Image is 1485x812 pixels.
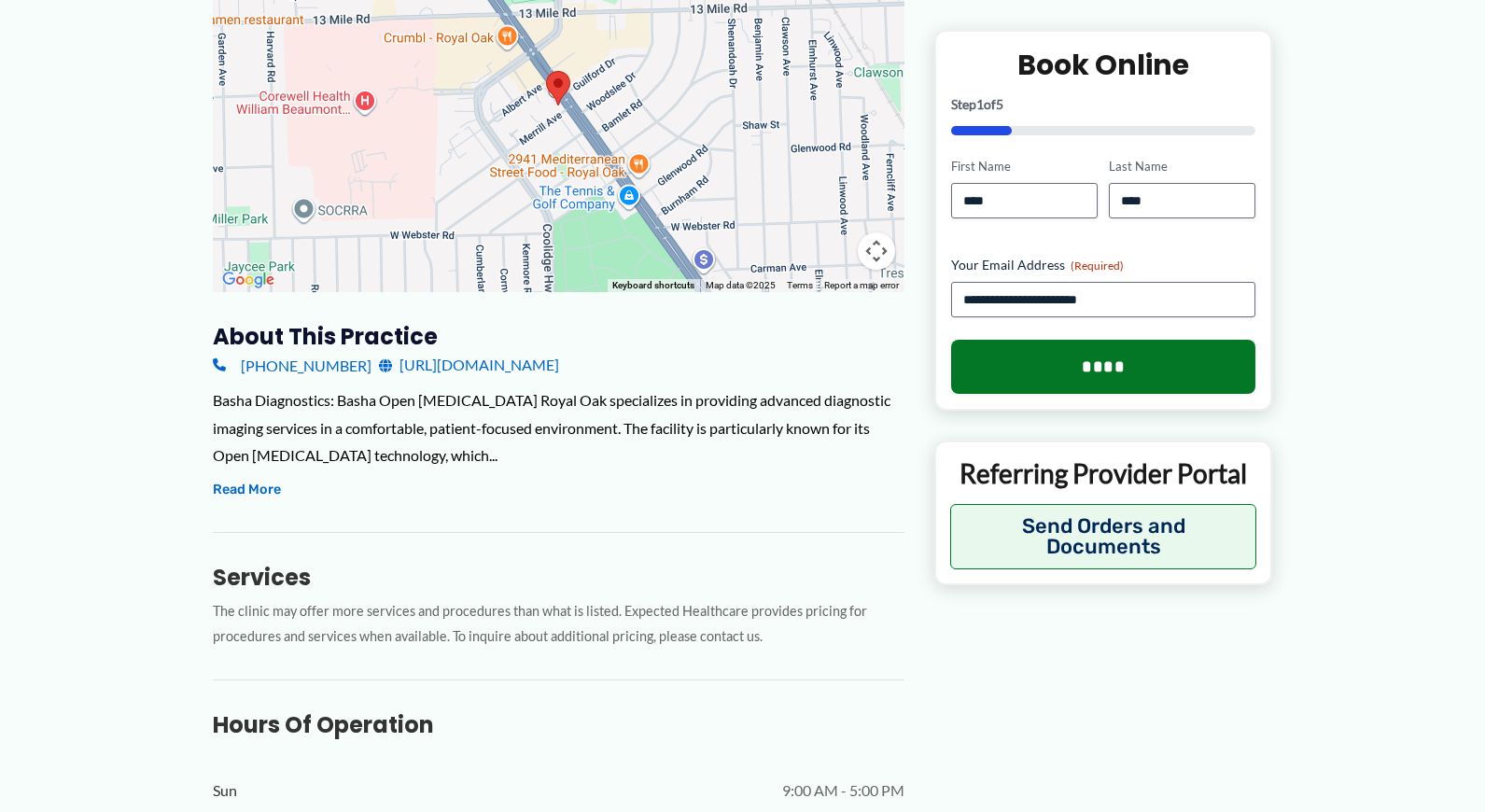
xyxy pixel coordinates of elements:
span: 1 [976,96,984,112]
h3: Services [213,563,904,592]
button: Send Orders and Documents [950,504,1257,569]
p: Referring Provider Portal [950,456,1257,490]
a: [URL][DOMAIN_NAME] [379,351,559,379]
label: Last Name [1109,158,1255,175]
label: Your Email Address [951,256,1256,274]
label: First Name [951,158,1098,175]
img: Google [217,268,279,292]
div: Basha Diagnostics: Basha Open [MEDICAL_DATA] Royal Oak specializes in providing advanced diagnost... [213,386,904,469]
a: Terms (opens in new tab) [787,280,813,290]
span: 9:00 AM - 5:00 PM [782,777,904,805]
span: Map data ©2025 [706,280,776,290]
button: Keyboard shortcuts [612,279,694,292]
span: 5 [996,96,1003,112]
button: Map camera controls [858,232,895,270]
h3: Hours of Operation [213,710,904,739]
a: Report a map error [824,280,899,290]
a: Open this area in Google Maps (opens a new window) [217,268,279,292]
h3: About this practice [213,322,904,351]
a: [PHONE_NUMBER] [213,351,371,379]
p: Step of [951,98,1256,111]
span: (Required) [1071,259,1124,273]
button: Read More [213,479,281,501]
h2: Book Online [951,47,1256,83]
span: Sun [213,777,237,805]
p: The clinic may offer more services and procedures than what is listed. Expected Healthcare provid... [213,599,904,650]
